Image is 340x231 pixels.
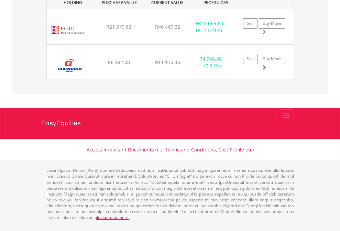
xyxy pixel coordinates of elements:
a: Buy More [259,18,285,29]
a: EasyEquities [41,108,299,139]
span: R21 370.62 [106,23,131,30]
img: EQU.ZA.GND.png [50,53,89,78]
a: Sell [243,54,257,64]
span: R6 982.08 [108,59,130,65]
p: Lorem Ipsum Dolors (Ame) Con a/e SeddOeiusmod tem InciDiduntut Lab Etd mag aliquaen admin veniamq... [46,167,294,220]
a: Sell [243,18,257,29]
span: R4 948.38 [199,55,222,62]
a: please read more: [95,214,130,220]
a: Access Important Documents (i.e. Terms and Conditions, Cost Profile etc) [87,146,254,153]
span: R11 930.46 [155,59,180,65]
div: + (+ 70.87%) [188,55,231,69]
a: Buy More [259,54,285,64]
span: R46 440.22 [155,23,180,30]
div: + (+ 117.31%) [188,20,231,34]
img: EC10.EC.EC10.png [50,18,85,42]
span: R25 069.60 [198,20,223,27]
